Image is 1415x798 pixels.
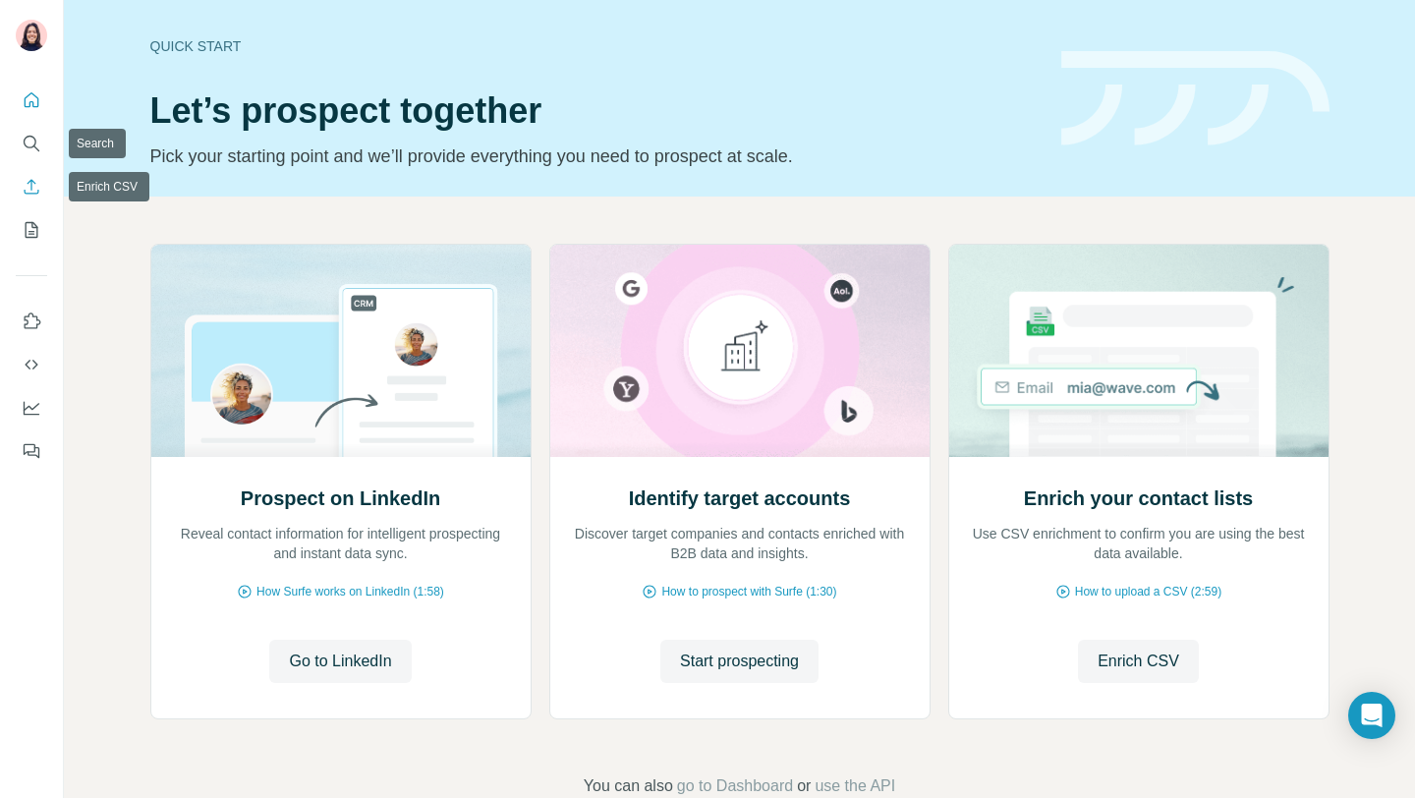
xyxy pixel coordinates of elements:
div: Open Intercom Messenger [1348,692,1395,739]
img: Enrich your contact lists [948,245,1330,457]
button: Use Surfe API [16,347,47,382]
h2: Prospect on LinkedIn [241,484,440,512]
span: How to upload a CSV (2:59) [1075,583,1221,600]
p: Pick your starting point and we’ll provide everything you need to prospect at scale. [150,142,1038,170]
span: Enrich CSV [1098,650,1179,673]
button: Dashboard [16,390,47,426]
span: or [797,774,811,798]
button: Enrich CSV [1078,640,1199,683]
button: go to Dashboard [677,774,793,798]
button: Search [16,126,47,161]
button: Quick start [16,83,47,118]
button: Enrich CSV [16,169,47,204]
span: Start prospecting [680,650,799,673]
h1: Let’s prospect together [150,91,1038,131]
span: How Surfe works on LinkedIn (1:58) [256,583,444,600]
button: Go to LinkedIn [269,640,411,683]
div: Quick start [150,36,1038,56]
img: Prospect on LinkedIn [150,245,532,457]
p: Reveal contact information for intelligent prospecting and instant data sync. [171,524,511,563]
button: My lists [16,212,47,248]
span: You can also [584,774,673,798]
img: banner [1061,51,1330,146]
h2: Identify target accounts [629,484,851,512]
p: Use CSV enrichment to confirm you are using the best data available. [969,524,1309,563]
button: Start prospecting [660,640,819,683]
span: How to prospect with Surfe (1:30) [661,583,836,600]
p: Discover target companies and contacts enriched with B2B data and insights. [570,524,910,563]
span: Go to LinkedIn [289,650,391,673]
button: use the API [815,774,895,798]
h2: Enrich your contact lists [1024,484,1253,512]
img: Identify target accounts [549,245,931,457]
button: Use Surfe on LinkedIn [16,304,47,339]
img: Avatar [16,20,47,51]
button: Feedback [16,433,47,469]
